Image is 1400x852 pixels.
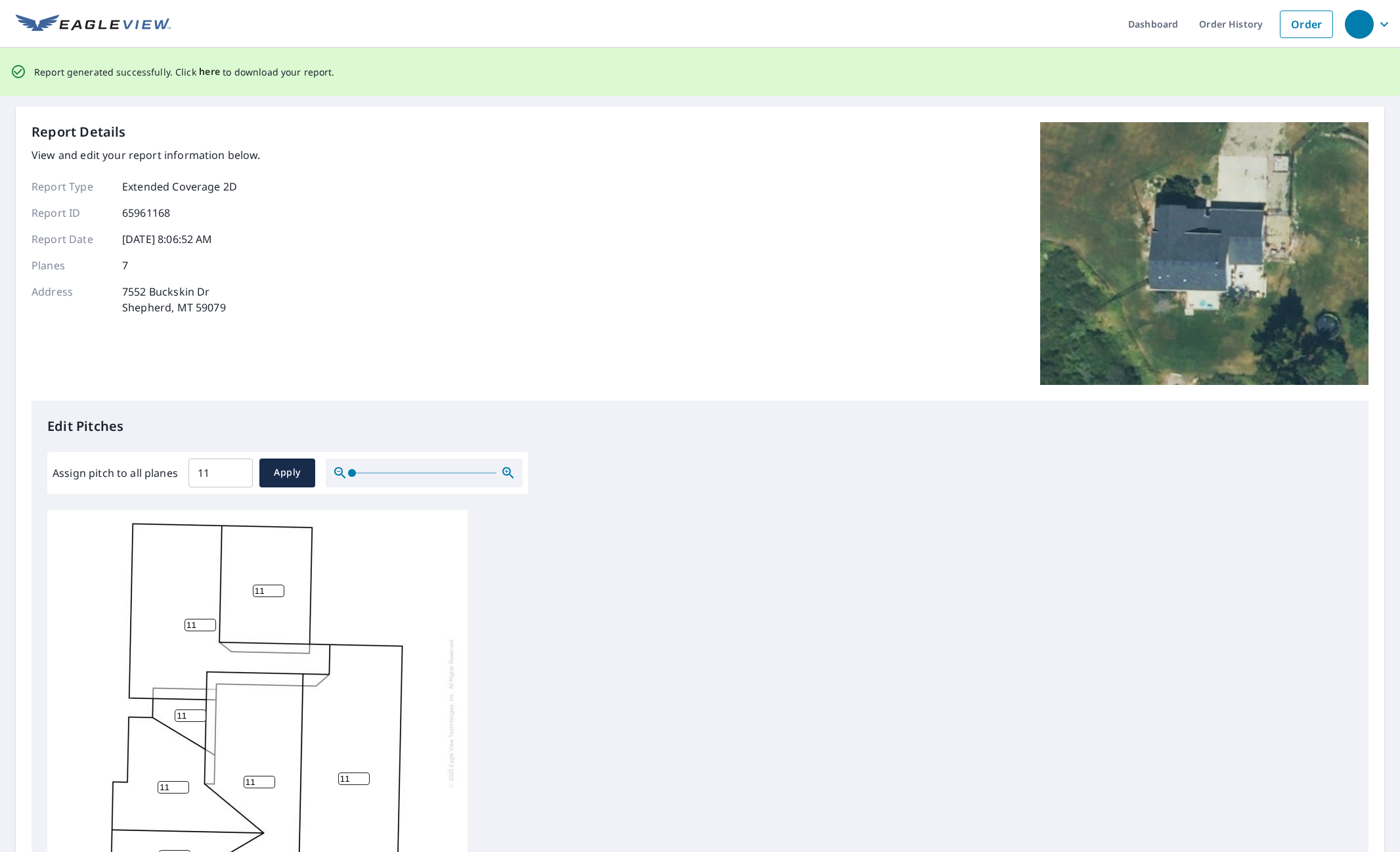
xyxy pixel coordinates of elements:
[32,179,110,194] p: Report Type
[32,122,126,142] p: Report Details
[122,284,226,315] p: 7552 Buckskin Dr Shepherd, MT 59079
[188,455,253,491] input: 00.0
[32,258,110,273] p: Planes
[47,416,1353,436] p: Edit Pitches
[122,258,128,273] p: 7
[32,205,110,221] p: Report ID
[16,14,171,34] img: EV Logo
[270,464,305,481] span: Apply
[122,179,237,194] p: Extended Coverage 2D
[199,64,221,80] button: here
[34,64,335,80] p: Report generated successfully. Click to download your report.
[32,147,261,163] p: View and edit your report information below.
[1280,11,1333,38] a: Order
[53,465,178,481] label: Assign pitch to all planes
[122,231,213,247] p: [DATE] 8:06:52 AM
[32,284,110,315] p: Address
[259,459,315,487] button: Apply
[1040,122,1368,385] img: Top image
[122,205,170,221] p: 65961168
[32,231,110,247] p: Report Date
